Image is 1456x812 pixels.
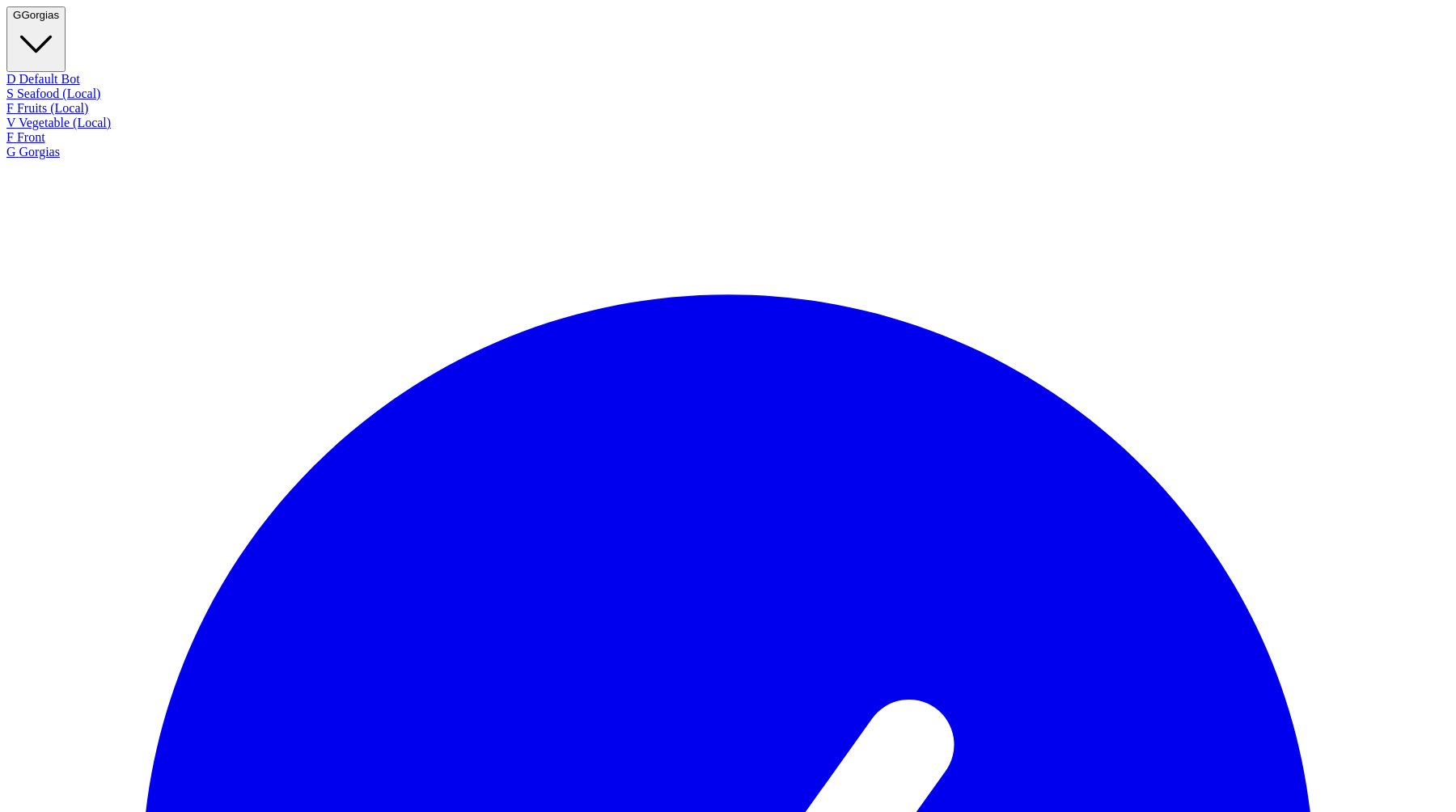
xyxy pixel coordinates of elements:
span: F [6,130,14,144]
div: Fruits (Local) [6,101,1450,116]
span: V [6,116,15,129]
div: Seafood (Local) [6,87,1450,101]
span: G [6,145,16,159]
span: Gorgias [21,9,59,21]
span: F [6,101,14,115]
span: D [6,72,16,86]
span: G [13,9,21,21]
span: S [6,87,14,100]
div: Gorgias [6,145,1450,159]
button: GGorgias [6,6,66,72]
div: Vegetable (Local) [6,116,1450,130]
div: Default Bot [6,72,1450,87]
div: Front [6,130,1450,145]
